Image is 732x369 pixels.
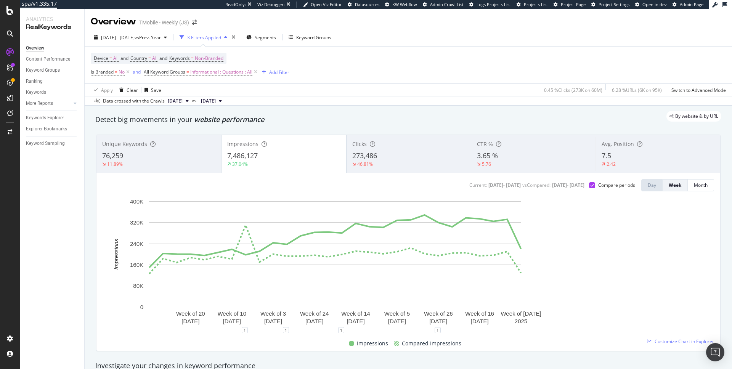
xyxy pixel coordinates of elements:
[141,84,161,96] button: Save
[303,2,342,8] a: Open Viz Editor
[515,318,527,324] text: 2025
[264,318,282,324] text: [DATE]
[107,161,123,167] div: 11.89%
[423,2,464,8] a: Admin Crawl List
[26,66,79,74] a: Keyword Groups
[135,34,161,41] span: vs Prev. Year
[101,87,113,93] div: Apply
[26,140,79,148] a: Keyword Sampling
[642,2,667,7] span: Open in dev
[554,2,586,8] a: Project Page
[598,182,635,188] div: Compare periods
[482,161,491,167] div: 5.76
[91,84,113,96] button: Apply
[176,310,205,317] text: Week of 20
[168,98,183,104] span: 2025 Jul. 11th
[26,125,79,133] a: Explorer Bookmarks
[488,182,521,188] div: [DATE] - [DATE]
[201,98,216,104] span: 2024 Jun. 29th
[655,338,714,345] span: Customize Chart in Explorer
[26,23,78,32] div: RealKeywords
[501,310,541,317] text: Week of [DATE]
[471,318,489,324] text: [DATE]
[26,66,60,74] div: Keyword Groups
[230,34,237,41] div: times
[151,87,161,93] div: Save
[144,69,185,75] span: All Keyword Groups
[139,19,189,26] div: TMobile - Weekly (JS)
[641,179,663,191] button: Day
[435,327,441,333] div: 1
[102,140,147,148] span: Unique Keywords
[260,310,286,317] text: Week of 3
[26,114,79,122] a: Keywords Explorer
[140,304,143,310] text: 0
[26,55,79,63] a: Content Performance
[26,114,64,122] div: Keywords Explorer
[688,179,714,191] button: Month
[311,2,342,7] span: Open Viz Editor
[673,2,703,8] a: Admin Page
[385,2,417,8] a: KW Webflow
[384,310,410,317] text: Week of 5
[159,55,167,61] span: and
[26,77,43,85] div: Ranking
[607,161,616,167] div: 2.42
[296,34,331,41] div: Keyword Groups
[26,15,78,23] div: Analytics
[113,239,119,270] text: Impressions
[120,55,128,61] span: and
[195,53,223,64] span: Non-Branded
[602,140,634,148] span: Avg. Position
[305,318,323,324] text: [DATE]
[388,318,406,324] text: [DATE]
[148,55,151,61] span: =
[591,2,629,8] a: Project Settings
[477,140,493,148] span: CTR %
[357,339,388,348] span: Impressions
[430,2,464,7] span: Admin Crawl List
[227,151,258,160] span: 7,486,127
[232,161,248,167] div: 37.04%
[26,99,53,107] div: More Reports
[680,2,703,7] span: Admin Page
[355,2,379,7] span: Datasources
[119,67,125,77] span: No
[648,182,656,188] div: Day
[133,68,141,75] button: and
[225,2,246,8] div: ReadOnly:
[101,34,135,41] span: [DATE] - [DATE]
[115,69,117,75] span: =
[706,343,724,361] div: Open Intercom Messenger
[91,15,136,28] div: Overview
[116,84,138,96] button: Clear
[669,182,681,188] div: Week
[181,318,199,324] text: [DATE]
[666,111,721,122] div: legacy label
[477,2,511,7] span: Logs Projects List
[103,98,165,104] div: Data crossed with the Crawls
[91,31,170,43] button: [DATE] - [DATE]vsPrev. Year
[127,87,138,93] div: Clear
[223,318,241,324] text: [DATE]
[187,34,221,41] div: 3 Filters Applied
[130,219,143,226] text: 320K
[522,182,551,188] div: vs Compared :
[186,69,189,75] span: =
[26,99,71,107] a: More Reports
[26,88,79,96] a: Keywords
[671,87,726,93] div: Switch to Advanced Mode
[133,69,141,75] div: and
[109,55,112,61] span: =
[102,151,123,160] span: 76,259
[192,20,197,25] div: arrow-right-arrow-left
[357,161,373,167] div: 46.81%
[429,318,447,324] text: [DATE]
[663,179,688,191] button: Week
[524,2,548,7] span: Projects List
[338,327,344,333] div: 1
[612,87,662,93] div: 6.28 % URLs ( 6K on 95K )
[26,88,46,96] div: Keywords
[424,310,453,317] text: Week of 26
[647,338,714,345] a: Customize Chart in Explorer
